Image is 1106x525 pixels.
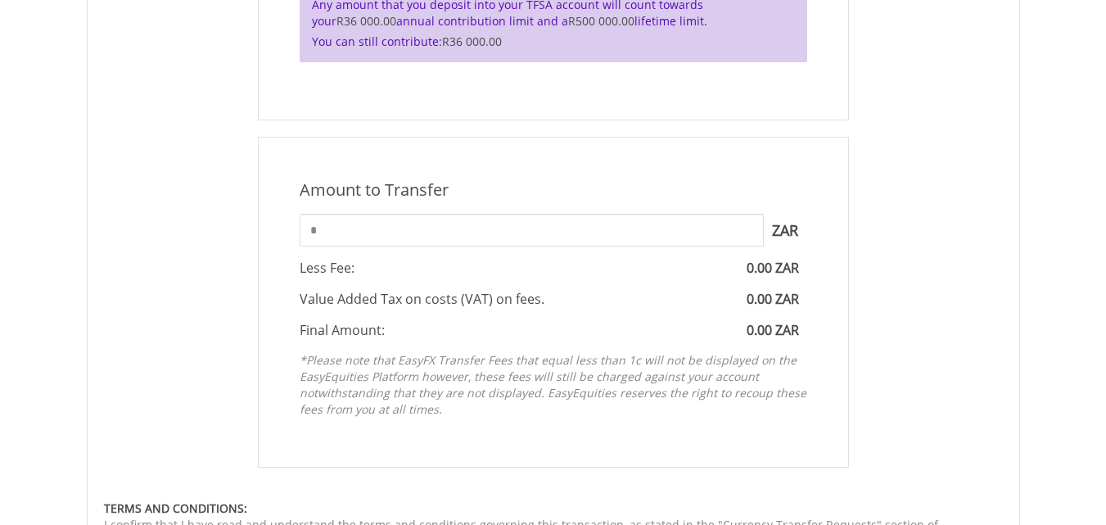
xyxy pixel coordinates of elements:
span: 0.00 ZAR [747,321,799,339]
span: Value Added Tax on costs (VAT) on fees. [300,290,544,308]
span: R36 000.00 [442,34,502,49]
div: TERMS AND CONDITIONS: [104,500,1003,517]
span: 0.00 ZAR [747,290,799,308]
span: Final Amount: [300,321,385,339]
p: You can still contribute: [312,34,795,50]
span: R500 000.00 [568,13,634,29]
span: R36 000.00 [336,13,396,29]
span: Less Fee: [300,259,354,277]
div: Amount to Transfer [287,179,819,202]
span: 0.00 ZAR [747,259,799,277]
span: ZAR [764,214,807,247]
em: *Please note that EasyFX Transfer Fees that equal less than 1c will not be displayed on the EasyE... [300,352,806,417]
